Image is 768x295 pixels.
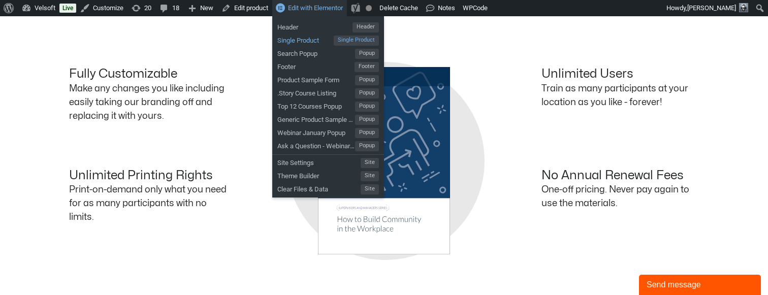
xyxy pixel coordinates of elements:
[355,62,379,72] span: Footer
[277,46,355,59] span: Search Popup
[272,46,384,59] a: Search PopupPopup
[541,183,699,210] p: One-off pricing. Never pay again to use the materials.
[355,128,379,138] span: Popup
[277,112,355,125] span: Generic Product Sample Form
[353,22,379,32] span: Header
[334,36,379,46] span: Single Product
[361,184,379,194] span: Site
[272,125,384,138] a: Webinar January PopupPopup
[277,85,355,99] span: .Story Course Listing
[272,112,384,125] a: Generic Product Sample FormPopup
[277,181,361,194] span: Clear Files & Data
[639,273,763,295] iframe: chat widget
[355,75,379,85] span: Popup
[277,168,361,181] span: Theme Builder
[272,59,384,72] a: FooterFooter
[361,171,379,181] span: Site
[277,19,353,32] span: Header
[277,138,355,151] span: Ask a Question - Webinar [DATE]
[59,4,76,13] a: Live
[355,88,379,99] span: Popup
[277,59,355,72] span: Footer
[69,82,227,123] p: Make any changes you like including easily taking our branding off and replacing it with yours.
[288,4,343,12] span: Edit with Elementor
[272,85,384,99] a: .Story Course ListingPopup
[272,99,384,112] a: Top 12 Courses PopupPopup
[272,72,384,85] a: Product Sample FormPopup
[541,169,699,183] h4: No Annual Renewal Fees
[272,19,384,32] a: HeaderHeader
[272,138,384,151] a: Ask a Question - Webinar [DATE]Popup
[366,5,372,11] div: Not available
[355,102,379,112] span: Popup
[277,155,361,168] span: Site Settings
[277,32,334,46] span: Single Product
[277,99,355,112] span: Top 12 Courses Popup
[541,67,699,82] h4: Unlimited Users
[69,183,227,224] p: Print-on-demand only what you need for as many participants with no limits.
[272,155,384,168] a: Site SettingsSite
[277,72,355,85] span: Product Sample Form
[272,181,384,194] a: Clear Files & DataSite
[361,158,379,168] span: Site
[272,168,384,181] a: Theme BuilderSite
[355,49,379,59] span: Popup
[69,67,227,82] h4: Fully Customizable
[541,82,699,109] p: Train as many participants at your location as you like - forever!
[687,4,736,12] span: [PERSON_NAME]
[355,141,379,151] span: Popup
[272,32,384,46] a: Single ProductSingle Product
[277,125,355,138] span: Webinar January Popup
[69,169,227,183] h4: Unlimited Printing Rights
[355,115,379,125] span: Popup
